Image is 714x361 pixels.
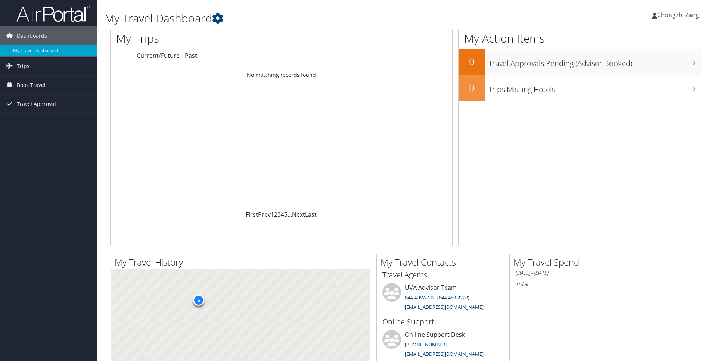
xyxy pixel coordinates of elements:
[258,210,271,219] a: Prev
[288,210,292,219] span: …
[116,31,304,46] h1: My Trips
[488,54,701,69] h3: Travel Approvals Pending (Advisor Booked)
[281,210,284,219] a: 4
[405,304,484,310] a: [EMAIL_ADDRESS][DOMAIN_NAME]
[488,81,701,95] h3: Trips Missing Hotels
[17,26,47,45] span: Dashboards
[459,75,701,101] a: 0Trips Missing Hotels
[379,330,501,361] li: On-line Support Desk
[17,95,56,113] span: Travel Approval
[513,256,636,269] h2: My Travel Spend
[405,351,484,357] a: [EMAIL_ADDRESS][DOMAIN_NAME]
[515,280,630,288] h6: Total
[382,317,497,327] h3: Online Support
[16,5,91,22] img: airportal-logo.png
[459,49,701,75] a: 0Travel Approvals Pending (Advisor Booked)
[105,10,506,26] h1: My Travel Dashboard
[652,4,707,26] a: Chongzhi Zang
[17,76,46,94] span: Book Travel
[459,31,701,46] h1: My Action Items
[111,68,452,82] td: No matching records found
[17,57,30,75] span: Trips
[271,210,274,219] a: 1
[274,210,277,219] a: 2
[381,256,503,269] h2: My Travel Contacts
[185,51,197,60] a: Past
[193,295,204,306] div: 5
[137,51,180,60] a: Current/Future
[379,283,501,314] li: UVA Advisor Team
[459,81,485,94] h2: 0
[277,210,281,219] a: 3
[405,294,469,301] a: 844-4UVA-CBT (844-488-2228)
[246,210,258,219] a: First
[459,55,485,68] h2: 0
[657,11,699,19] span: Chongzhi Zang
[515,270,630,277] h6: [DATE] - [DATE]
[292,210,305,219] a: Next
[382,270,497,280] h3: Travel Agents
[284,210,288,219] a: 5
[305,210,317,219] a: Last
[115,256,370,269] h2: My Travel History
[405,341,447,348] a: [PHONE_NUMBER]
